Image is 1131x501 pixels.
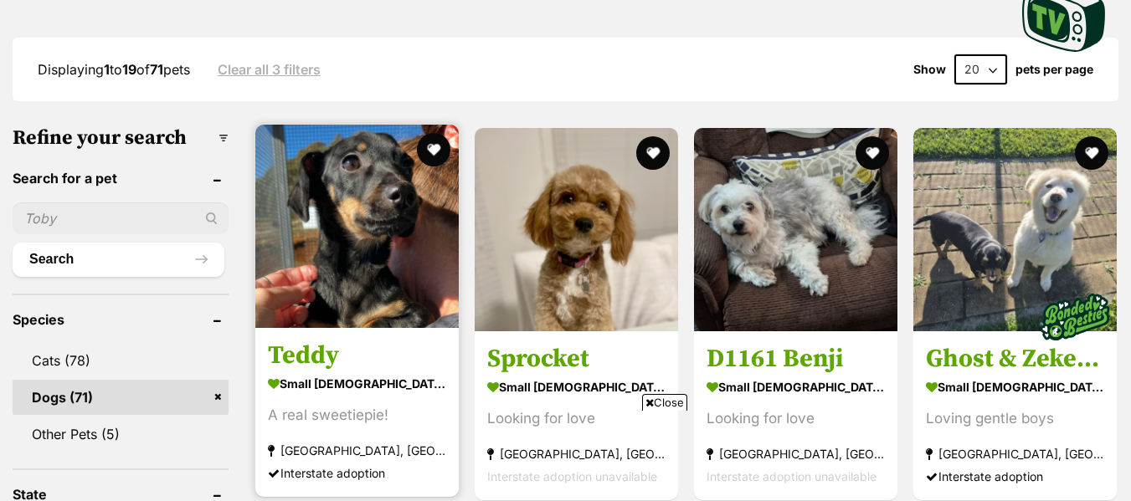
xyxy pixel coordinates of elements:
div: A real sweetiepie! [268,405,446,427]
input: Toby [13,202,229,234]
a: Clear all 3 filters [218,62,321,77]
button: favourite [417,133,450,166]
img: Ghost & Zeke - 9&7 YO Spitz & Dachshund - Japanese Spitz x Dachshund Dog [913,128,1117,331]
strong: small [DEMOGRAPHIC_DATA] Dog [487,376,666,400]
label: pets per page [1015,63,1093,76]
a: Cats (78) [13,343,229,378]
img: D1161 Benji - Shih Tzu Dog [694,128,897,331]
span: Show [913,63,946,76]
img: bonded besties [1033,276,1117,360]
strong: [GEOGRAPHIC_DATA], [GEOGRAPHIC_DATA] [926,443,1104,466]
strong: 71 [150,61,163,78]
button: favourite [1075,136,1108,170]
a: Teddy small [DEMOGRAPHIC_DATA] Dog A real sweetiepie! [GEOGRAPHIC_DATA], [GEOGRAPHIC_DATA] Inters... [255,328,459,498]
header: Search for a pet [13,171,229,186]
iframe: Advertisement [261,417,871,493]
img: Teddy - Dachshund Dog [255,125,459,328]
div: Loving gentle boys [926,408,1104,431]
button: favourite [856,136,889,170]
button: favourite [636,136,670,170]
strong: small [DEMOGRAPHIC_DATA] Dog [926,376,1104,400]
h3: Ghost & Zeke - 9&[DEMOGRAPHIC_DATA] Spitz & Dachshund [926,344,1104,376]
a: Ghost & Zeke - 9&[DEMOGRAPHIC_DATA] Spitz & Dachshund small [DEMOGRAPHIC_DATA] Dog Loving gentle ... [913,331,1117,501]
span: Displaying to of pets [38,61,190,78]
strong: small [DEMOGRAPHIC_DATA] Dog [268,372,446,396]
h3: Refine your search [13,126,229,150]
a: Other Pets (5) [13,417,229,452]
strong: small [DEMOGRAPHIC_DATA] Dog [707,376,885,400]
strong: 19 [122,61,136,78]
div: Interstate adoption [926,466,1104,488]
div: Looking for love [487,408,666,431]
div: Looking for love [707,408,885,431]
strong: 1 [104,61,110,78]
h3: Teddy [268,340,446,372]
span: Close [642,394,687,411]
h3: Sprocket [487,344,666,376]
h3: D1161 Benji [707,344,885,376]
img: Sprocket - Cavalier King Charles Spaniel Dog [475,128,678,331]
a: Dogs (71) [13,380,229,415]
button: Search [13,243,224,276]
header: Species [13,312,229,327]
